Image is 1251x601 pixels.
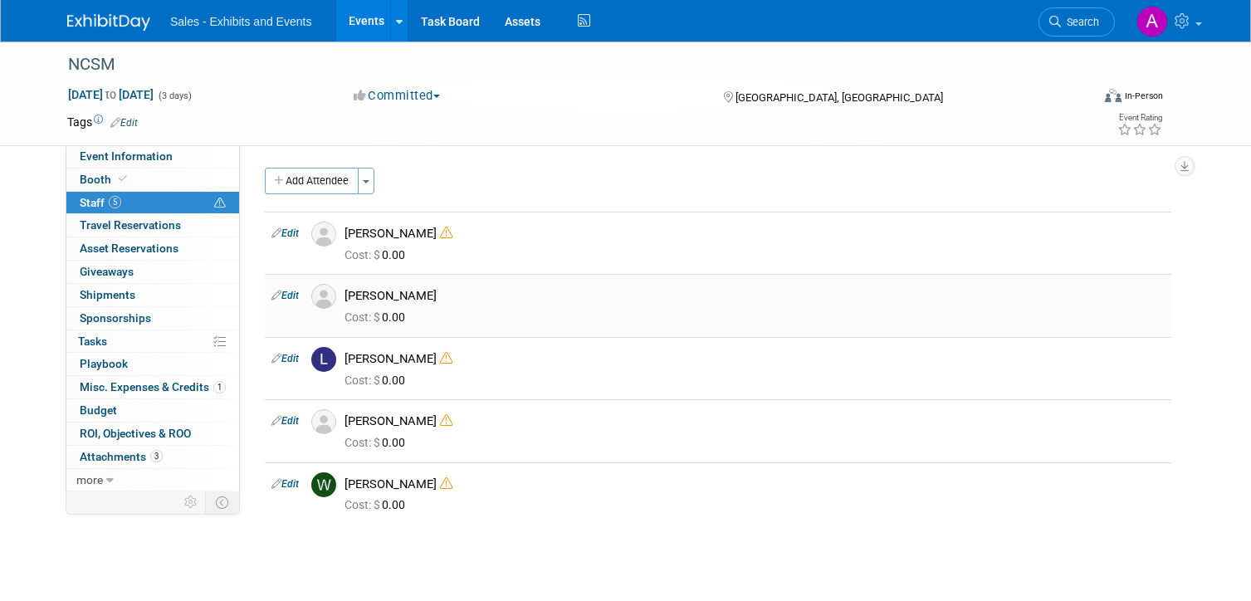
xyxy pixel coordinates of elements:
[110,117,138,129] a: Edit
[80,242,178,255] span: Asset Reservations
[265,168,359,194] button: Add Attendee
[271,290,299,301] a: Edit
[440,477,452,490] i: Double-book Warning!
[80,149,173,163] span: Event Information
[345,288,1165,304] div: [PERSON_NAME]
[109,196,121,208] span: 5
[1124,90,1163,102] div: In-Person
[1001,86,1163,111] div: Event Format
[345,498,412,511] span: 0.00
[345,226,1165,242] div: [PERSON_NAME]
[80,196,121,209] span: Staff
[345,310,412,324] span: 0.00
[80,450,163,463] span: Attachments
[80,403,117,417] span: Budget
[214,196,226,211] span: Potential Scheduling Conflict -- at least one attendee is tagged in another overlapping event.
[345,374,382,387] span: Cost: $
[66,469,239,491] a: more
[80,218,181,232] span: Travel Reservations
[213,381,226,393] span: 1
[66,353,239,375] a: Playbook
[66,145,239,168] a: Event Information
[66,214,239,237] a: Travel Reservations
[119,174,127,183] i: Booth reservation complete
[66,192,239,214] a: Staff5
[66,446,239,468] a: Attachments3
[66,284,239,306] a: Shipments
[80,380,226,393] span: Misc. Expenses & Credits
[80,357,128,370] span: Playbook
[440,414,452,427] i: Double-book Warning!
[66,307,239,330] a: Sponsorships
[150,450,163,462] span: 3
[345,476,1165,492] div: [PERSON_NAME]
[80,311,151,325] span: Sponsorships
[1105,89,1122,102] img: Format-Inperson.png
[177,491,206,513] td: Personalize Event Tab Strip
[62,50,1070,80] div: NCSM
[66,261,239,283] a: Giveaways
[66,399,239,422] a: Budget
[271,353,299,364] a: Edit
[345,436,382,449] span: Cost: $
[345,436,412,449] span: 0.00
[67,87,154,102] span: [DATE] [DATE]
[345,248,412,261] span: 0.00
[80,265,134,278] span: Giveaways
[66,169,239,191] a: Booth
[170,15,311,28] span: Sales - Exhibits and Events
[311,347,336,372] img: L.jpg
[271,478,299,490] a: Edit
[345,374,412,387] span: 0.00
[345,310,382,324] span: Cost: $
[348,87,447,105] button: Committed
[271,227,299,239] a: Edit
[80,288,135,301] span: Shipments
[76,473,103,486] span: more
[271,415,299,427] a: Edit
[311,472,336,497] img: W.jpg
[66,376,239,398] a: Misc. Expenses & Credits1
[311,222,336,247] img: Associate-Profile-5.png
[66,237,239,260] a: Asset Reservations
[66,423,239,445] a: ROI, Objectives & ROO
[67,14,150,31] img: ExhibitDay
[440,352,452,364] i: Double-book Warning!
[103,88,119,101] span: to
[78,335,107,348] span: Tasks
[80,427,191,440] span: ROI, Objectives & ROO
[80,173,130,186] span: Booth
[1061,16,1099,28] span: Search
[1136,6,1168,37] img: Alexandra Horne
[735,91,943,104] span: [GEOGRAPHIC_DATA], [GEOGRAPHIC_DATA]
[345,413,1165,429] div: [PERSON_NAME]
[345,498,382,511] span: Cost: $
[345,351,1165,367] div: [PERSON_NAME]
[311,409,336,434] img: Associate-Profile-5.png
[206,491,240,513] td: Toggle Event Tabs
[440,227,452,239] i: Double-book Warning!
[157,90,192,101] span: (3 days)
[1038,7,1115,37] a: Search
[311,284,336,309] img: Associate-Profile-5.png
[66,330,239,353] a: Tasks
[1117,114,1162,122] div: Event Rating
[67,114,138,130] td: Tags
[345,248,382,261] span: Cost: $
